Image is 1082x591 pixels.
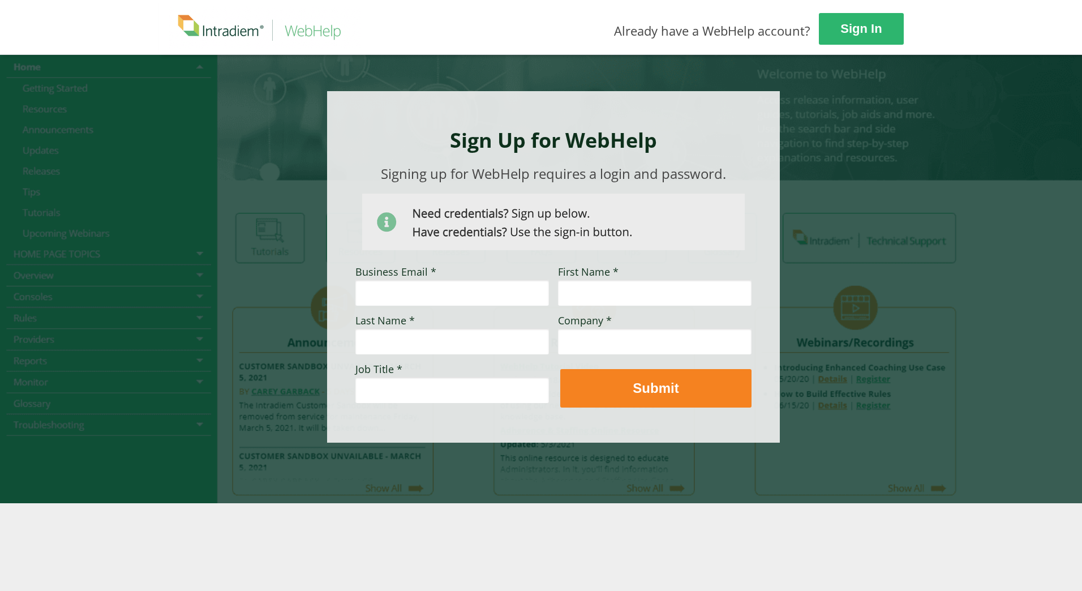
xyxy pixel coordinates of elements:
[558,314,612,327] span: Company *
[840,22,882,36] strong: Sign In
[633,380,679,396] strong: Submit
[558,265,619,279] span: First Name *
[355,265,436,279] span: Business Email *
[355,362,402,376] span: Job Title *
[362,194,745,250] img: Need Credentials? Sign up below. Have Credentials? Use the sign-in button.
[381,164,726,183] span: Signing up for WebHelp requires a login and password.
[819,13,904,45] a: Sign In
[560,369,752,408] button: Submit
[450,126,657,154] strong: Sign Up for WebHelp
[355,314,415,327] span: Last Name *
[614,22,810,39] span: Already have a WebHelp account?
